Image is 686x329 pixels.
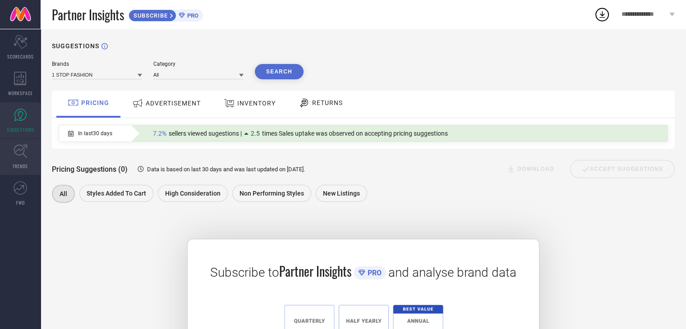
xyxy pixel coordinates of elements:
span: SUGGESTIONS [7,126,34,133]
span: PRO [365,269,382,277]
span: times Sales uptake was observed on accepting pricing suggestions [262,130,448,137]
span: Non Performing Styles [239,190,304,197]
span: Data is based on last 30 days and was last updated on [DATE] . [147,166,305,173]
span: PRO [185,12,198,19]
button: Search [255,64,304,79]
span: All [60,190,67,197]
a: SUBSCRIBEPRO [129,7,203,22]
div: Percentage of sellers who have viewed suggestions for the current Insight Type [148,128,452,139]
span: 2.5 [251,130,260,137]
span: WORKSPACE [8,90,33,96]
span: FWD [16,199,25,206]
div: Brands [52,61,142,67]
span: Partner Insights [279,262,351,280]
div: Category [153,61,244,67]
span: ADVERTISEMENT [146,100,201,107]
span: INVENTORY [237,100,276,107]
span: Pricing Suggestions (0) [52,165,128,174]
span: sellers viewed sugestions | [169,130,242,137]
span: Subscribe to [210,265,279,280]
span: In last 30 days [78,130,112,137]
span: Styles Added To Cart [87,190,146,197]
div: Open download list [594,6,610,23]
span: PRICING [81,99,109,106]
span: High Consideration [165,190,221,197]
span: SUBSCRIBE [129,12,170,19]
span: and analyse brand data [388,265,516,280]
div: Accept Suggestions [570,160,675,178]
h1: SUGGESTIONS [52,42,99,50]
span: SCORECARDS [7,53,34,60]
span: New Listings [323,190,360,197]
span: RETURNS [312,99,343,106]
span: TRENDS [13,163,28,169]
span: Partner Insights [52,5,124,24]
span: 7.2% [153,130,166,137]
